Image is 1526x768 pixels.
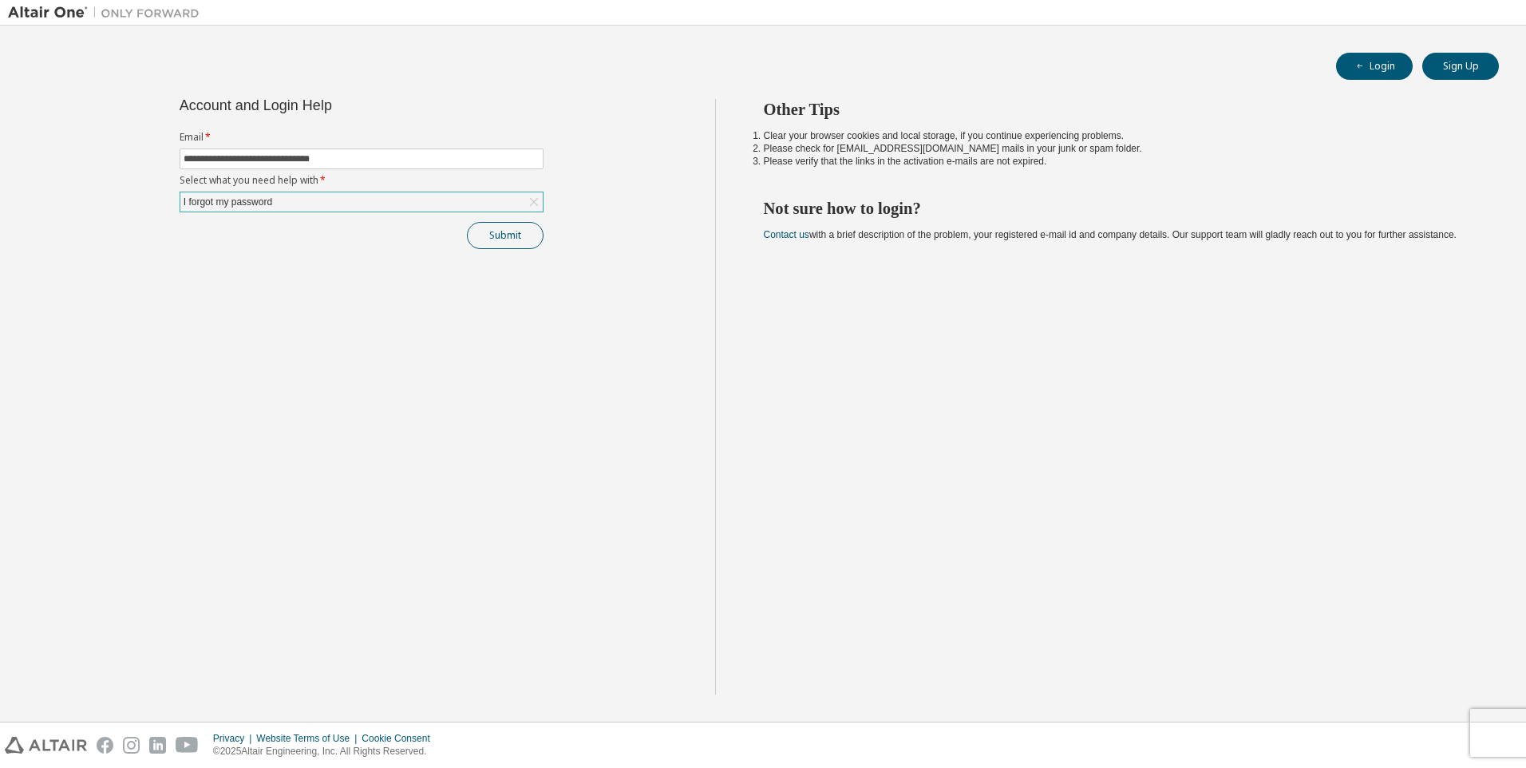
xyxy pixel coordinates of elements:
button: Login [1336,53,1413,80]
div: Website Terms of Use [256,732,362,745]
li: Clear your browser cookies and local storage, if you continue experiencing problems. [764,129,1471,142]
img: instagram.svg [123,737,140,754]
img: linkedin.svg [149,737,166,754]
button: Sign Up [1422,53,1499,80]
h2: Other Tips [764,99,1471,120]
li: Please verify that the links in the activation e-mails are not expired. [764,155,1471,168]
div: Privacy [213,732,256,745]
a: Contact us [764,229,809,240]
p: © 2025 Altair Engineering, Inc. All Rights Reserved. [213,745,440,758]
div: I forgot my password [180,192,543,212]
h2: Not sure how to login? [764,198,1471,219]
label: Select what you need help with [180,174,544,187]
li: Please check for [EMAIL_ADDRESS][DOMAIN_NAME] mails in your junk or spam folder. [764,142,1471,155]
span: with a brief description of the problem, your registered e-mail id and company details. Our suppo... [764,229,1457,240]
label: Email [180,131,544,144]
div: Cookie Consent [362,732,439,745]
div: Account and Login Help [180,99,471,112]
img: youtube.svg [176,737,199,754]
div: I forgot my password [181,193,275,211]
img: facebook.svg [97,737,113,754]
button: Submit [467,222,544,249]
img: altair_logo.svg [5,737,87,754]
img: Altair One [8,5,208,21]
